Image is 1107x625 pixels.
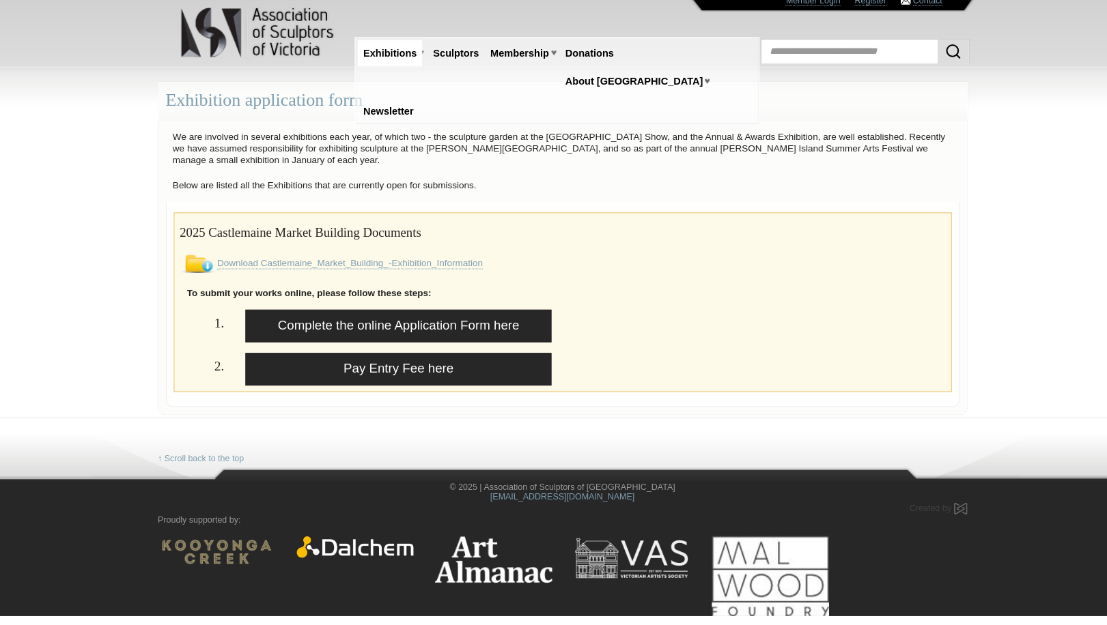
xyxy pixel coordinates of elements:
img: Dalchem Products [298,525,410,546]
a: ↑ Scroll back to the top [165,446,247,456]
a: Download Castlemaine_Market_Building_-Exhibition_Information [221,257,477,268]
a: Newsletter [356,104,416,129]
h2: 2. [186,349,228,373]
a: Created by [887,493,942,503]
img: Mal Wood Foundry [697,525,810,602]
div: Exhibition application form [165,88,943,124]
a: Member Login [768,5,821,15]
a: Sculptors [423,48,479,73]
a: Membership [479,48,546,73]
a: Complete the online Application Form here [249,307,544,338]
h2: 2025 Castlemaine Market Building Documents [186,220,922,244]
a: Contact [891,5,919,15]
p: Below are listed all the Exhibitions that are currently open for submissions. [172,179,936,197]
div: © 2025 | Association of Sculptors of [GEOGRAPHIC_DATA] [154,473,953,493]
strong: To submit your works online, please follow these steps: [193,286,428,296]
img: Kooyonga Wines [165,525,277,555]
img: Download File [186,255,219,272]
span: Created by [887,493,927,503]
a: Donations [551,48,608,73]
img: Victorian Artists Society [564,525,677,568]
img: Contact ASV [879,7,888,14]
img: Art Almanac [431,525,544,570]
a: Pay Entry Fee here [249,349,544,380]
h2: 1. [186,307,228,331]
img: Search [921,50,938,67]
a: About [GEOGRAPHIC_DATA] [551,75,695,100]
a: Exhibitions [356,48,419,73]
a: [EMAIL_ADDRESS][DOMAIN_NAME] [484,482,623,492]
img: logo.png [186,14,336,68]
a: Register [835,5,865,15]
img: Created by Marby [930,493,943,504]
p: We are involved in several exhibitions each year, of which two - the sculpture garden at the [GEO... [172,132,936,172]
p: Proudly supported by: [165,504,943,514]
